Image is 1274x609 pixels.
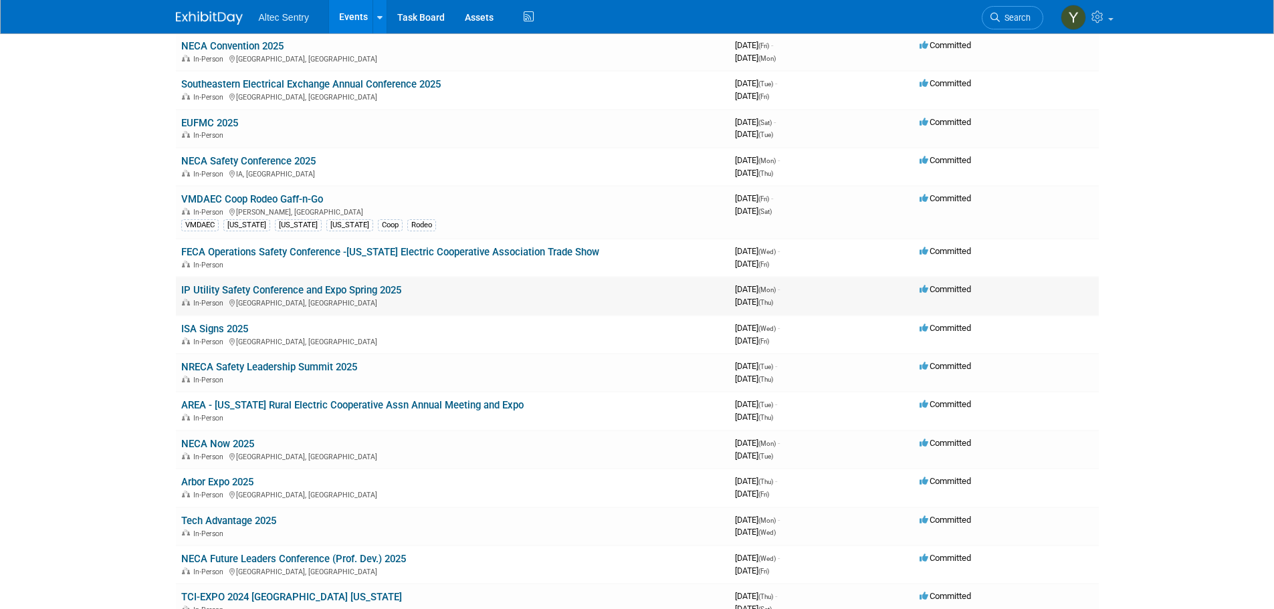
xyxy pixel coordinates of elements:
[758,401,773,408] span: (Tue)
[193,261,227,269] span: In-Person
[1000,13,1031,23] span: Search
[193,491,227,499] span: In-Person
[758,568,769,575] span: (Fri)
[181,361,357,373] a: NRECA Safety Leadership Summit 2025
[758,325,776,332] span: (Wed)
[735,361,777,371] span: [DATE]
[778,438,780,448] span: -
[735,399,777,409] span: [DATE]
[735,553,780,563] span: [DATE]
[181,155,316,167] a: NECA Safety Conference 2025
[735,91,769,101] span: [DATE]
[326,219,373,231] div: [US_STATE]
[758,286,776,293] span: (Mon)
[735,259,769,269] span: [DATE]
[181,53,724,64] div: [GEOGRAPHIC_DATA], [GEOGRAPHIC_DATA]
[758,478,773,485] span: (Thu)
[920,155,971,165] span: Committed
[735,78,777,88] span: [DATE]
[775,78,777,88] span: -
[775,361,777,371] span: -
[181,323,248,335] a: ISA Signs 2025
[758,414,773,421] span: (Thu)
[778,515,780,525] span: -
[920,78,971,88] span: Committed
[735,527,776,537] span: [DATE]
[181,476,253,488] a: Arbor Expo 2025
[758,248,776,255] span: (Wed)
[176,11,243,25] img: ExhibitDay
[758,157,776,164] span: (Mon)
[181,284,401,296] a: IP Utility Safety Conference and Expo Spring 2025
[758,453,773,460] span: (Tue)
[181,489,724,499] div: [GEOGRAPHIC_DATA], [GEOGRAPHIC_DATA]
[182,261,190,267] img: In-Person Event
[182,529,190,536] img: In-Person Event
[778,323,780,333] span: -
[181,438,254,450] a: NECA Now 2025
[771,193,773,203] span: -
[735,40,773,50] span: [DATE]
[181,566,724,576] div: [GEOGRAPHIC_DATA], [GEOGRAPHIC_DATA]
[735,284,780,294] span: [DATE]
[920,515,971,525] span: Committed
[778,155,780,165] span: -
[181,246,599,258] a: FECA Operations Safety Conference -[US_STATE] Electric Cooperative Association Trade Show
[259,12,309,23] span: Altec Sentry
[182,93,190,100] img: In-Person Event
[775,476,777,486] span: -
[758,555,776,562] span: (Wed)
[758,80,773,88] span: (Tue)
[275,219,322,231] div: [US_STATE]
[758,195,769,203] span: (Fri)
[735,566,769,576] span: [DATE]
[181,206,724,217] div: [PERSON_NAME], [GEOGRAPHIC_DATA]
[181,78,441,90] a: Southeastern Electrical Exchange Annual Conference 2025
[758,208,772,215] span: (Sat)
[758,517,776,524] span: (Mon)
[735,323,780,333] span: [DATE]
[735,193,773,203] span: [DATE]
[182,453,190,459] img: In-Person Event
[735,476,777,486] span: [DATE]
[774,117,776,127] span: -
[182,170,190,176] img: In-Person Event
[758,338,769,345] span: (Fri)
[920,438,971,448] span: Committed
[182,55,190,62] img: In-Person Event
[193,338,227,346] span: In-Person
[758,440,776,447] span: (Mon)
[778,246,780,256] span: -
[735,515,780,525] span: [DATE]
[181,399,524,411] a: AREA - [US_STATE] Rural Electric Cooperative Assn Annual Meeting and Expo
[181,168,724,178] div: IA, [GEOGRAPHIC_DATA]
[181,515,276,527] a: Tech Advantage 2025
[181,91,724,102] div: [GEOGRAPHIC_DATA], [GEOGRAPHIC_DATA]
[778,284,780,294] span: -
[735,374,773,384] span: [DATE]
[735,53,776,63] span: [DATE]
[735,451,773,461] span: [DATE]
[182,208,190,215] img: In-Person Event
[181,591,402,603] a: TCI-EXPO 2024 [GEOGRAPHIC_DATA] [US_STATE]
[735,155,780,165] span: [DATE]
[407,219,436,231] div: Rodeo
[735,168,773,178] span: [DATE]
[735,412,773,422] span: [DATE]
[181,193,323,205] a: VMDAEC Coop Rodeo Gaff-n-Go
[181,40,284,52] a: NECA Convention 2025
[735,438,780,448] span: [DATE]
[182,376,190,382] img: In-Person Event
[758,170,773,177] span: (Thu)
[920,246,971,256] span: Committed
[182,131,190,138] img: In-Person Event
[182,299,190,306] img: In-Person Event
[758,119,772,126] span: (Sat)
[758,299,773,306] span: (Thu)
[920,323,971,333] span: Committed
[758,131,773,138] span: (Tue)
[182,491,190,497] img: In-Person Event
[193,529,227,538] span: In-Person
[735,297,773,307] span: [DATE]
[193,299,227,308] span: In-Person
